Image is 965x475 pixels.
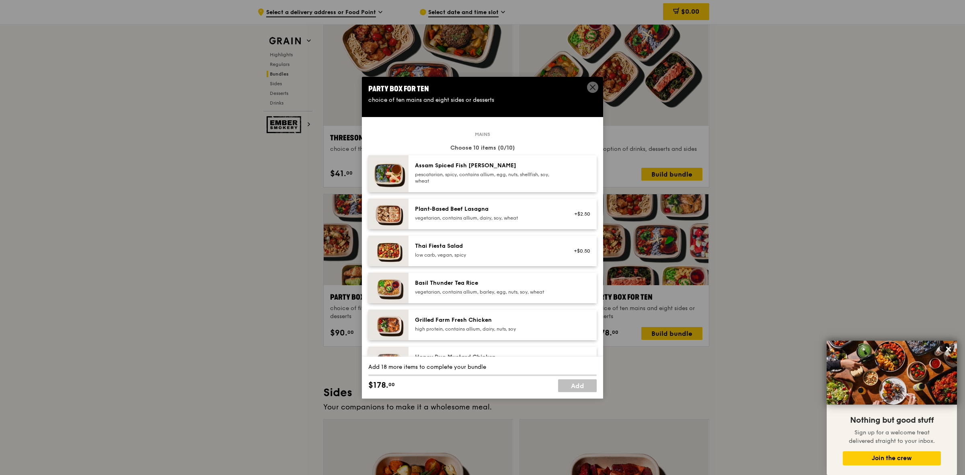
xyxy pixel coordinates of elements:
[368,363,597,371] div: Add 18 more items to complete your bundle
[558,379,597,392] a: Add
[843,451,941,465] button: Join the crew
[415,316,559,324] div: Grilled Farm Fresh Chicken
[388,381,395,388] span: 00
[368,379,388,391] span: $178.
[415,205,559,213] div: Plant‑Based Beef Lasagna
[368,96,597,104] div: choice of ten mains and eight sides or desserts
[472,131,493,138] span: Mains
[368,273,409,303] img: daily_normal_HORZ-Basil-Thunder-Tea-Rice.jpg
[368,236,409,266] img: daily_normal_Thai_Fiesta_Salad__Horizontal_.jpg
[415,353,559,361] div: Honey Duo Mustard Chicken
[415,252,559,258] div: low carb, vegan, spicy
[415,326,559,332] div: high protein, contains allium, dairy, nuts, soy
[368,155,409,192] img: daily_normal_Assam_Spiced_Fish_Curry__Horizontal_.jpg
[827,341,957,405] img: DSC07876-Edit02-Large.jpeg
[368,83,597,95] div: Party Box for Ten
[368,144,597,152] div: Choose 10 items (0/10)
[368,347,409,377] img: daily_normal_Honey_Duo_Mustard_Chicken__Horizontal_.jpg
[415,215,559,221] div: vegetarian, contains allium, dairy, soy, wheat
[415,289,559,295] div: vegetarian, contains allium, barley, egg, nuts, soy, wheat
[368,310,409,340] img: daily_normal_HORZ-Grilled-Farm-Fresh-Chicken.jpg
[415,279,559,287] div: Basil Thunder Tea Rice
[415,162,559,170] div: Assam Spiced Fish [PERSON_NAME]
[569,248,590,254] div: +$0.50
[368,199,409,229] img: daily_normal_Citrusy-Cauliflower-Plant-Based-Lasagna-HORZ.jpg
[415,171,559,184] div: pescatarian, spicy, contains allium, egg, nuts, shellfish, soy, wheat
[415,242,559,250] div: Thai Fiesta Salad
[849,429,935,444] span: Sign up for a welcome treat delivered straight to your inbox.
[942,343,955,356] button: Close
[569,211,590,217] div: +$2.50
[850,415,934,425] span: Nothing but good stuff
